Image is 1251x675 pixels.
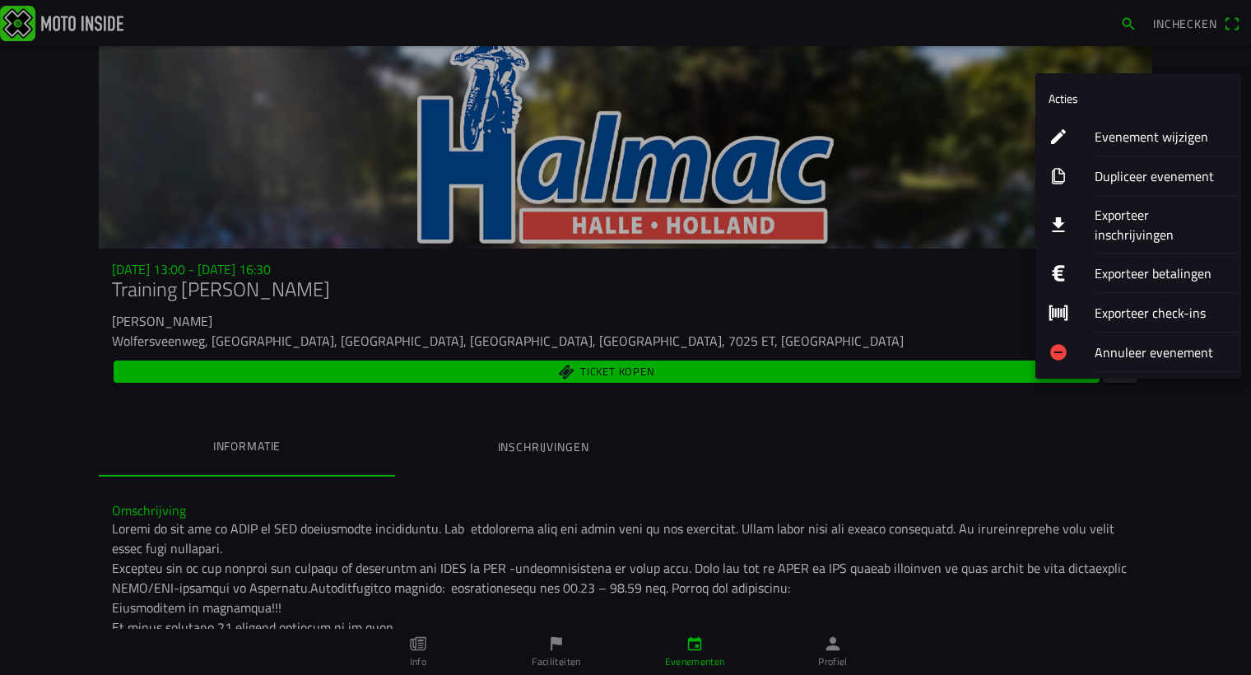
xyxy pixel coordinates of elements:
ion-label: Acties [1049,90,1078,107]
ion-label: Annuleer evenement [1095,342,1228,362]
ion-icon: copy [1049,166,1068,186]
ion-label: Exporteer inschrijvingen [1095,205,1228,244]
ion-icon: create [1049,127,1068,147]
ion-label: Evenement wijzigen [1095,127,1228,147]
ion-label: Exporteer check-ins [1095,303,1228,323]
ion-icon: logo euro [1049,263,1068,283]
ion-icon: barcode [1049,303,1068,323]
ion-label: Exporteer betalingen [1095,263,1228,283]
ion-icon: download [1049,215,1068,235]
ion-icon: remove circle [1049,342,1068,362]
ion-label: Dupliceer evenement [1095,166,1228,186]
